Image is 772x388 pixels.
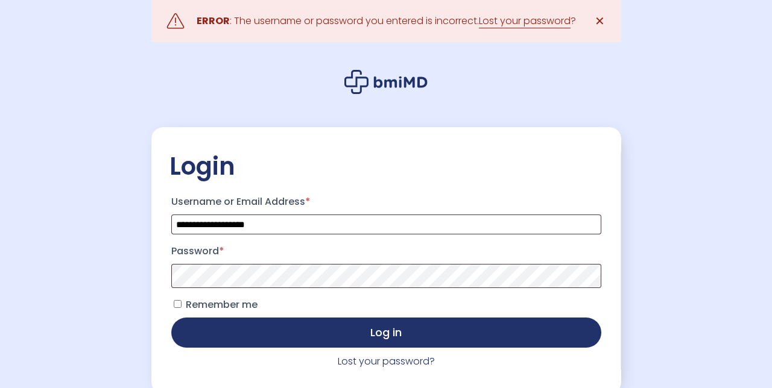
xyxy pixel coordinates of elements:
a: Lost your password? [338,354,435,368]
label: Password [171,242,601,261]
a: Lost your password [479,14,571,28]
strong: ERROR [197,14,230,28]
label: Username or Email Address [171,192,601,211]
div: : The username or password you entered is incorrect. ? [197,13,576,30]
h2: Login [169,151,603,181]
span: Remember me [186,298,258,311]
button: Log in [171,318,601,348]
a: ✕ [588,9,612,33]
input: Remember me [174,300,182,308]
span: ✕ [595,13,605,30]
